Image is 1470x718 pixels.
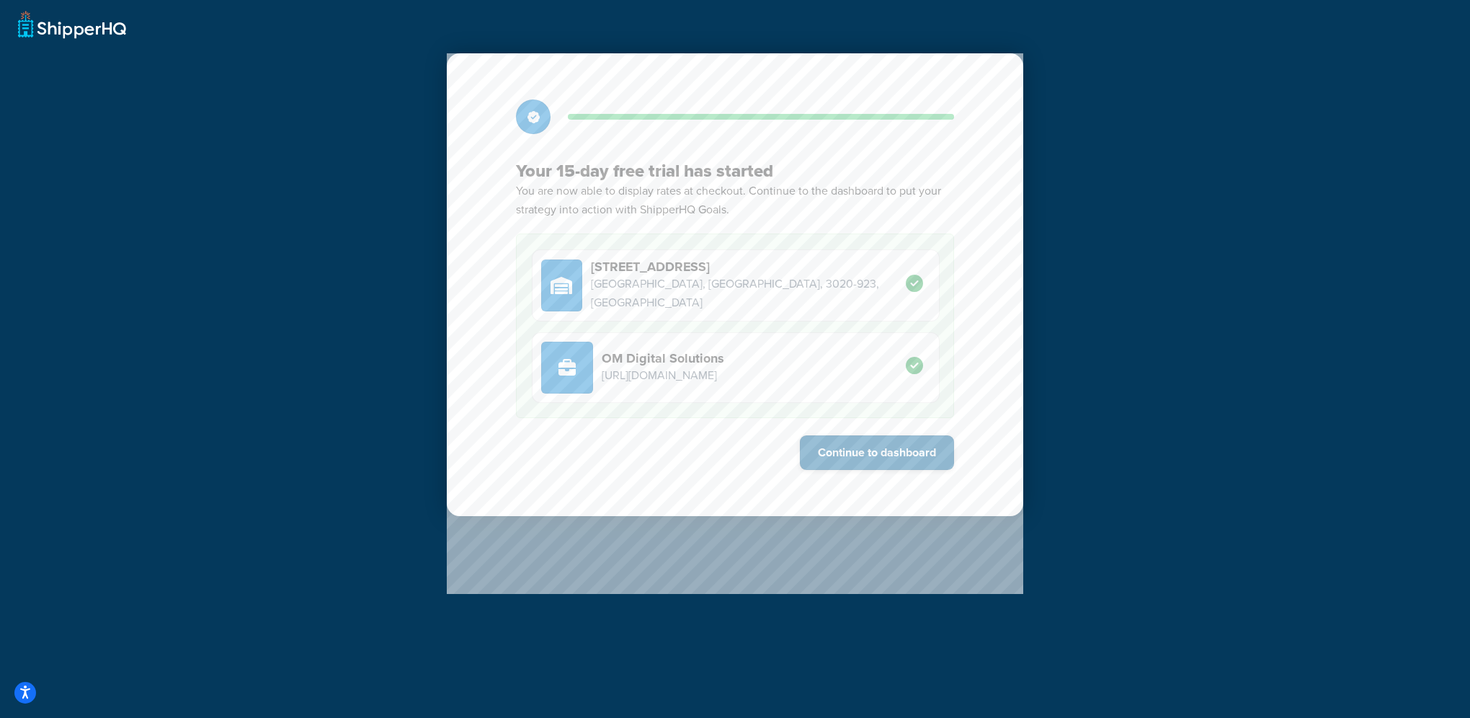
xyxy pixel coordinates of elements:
[591,259,906,275] h4: [STREET_ADDRESS]
[516,160,954,182] h3: Your 15-day free trial has started
[602,366,724,385] p: [URL][DOMAIN_NAME]
[591,275,906,312] p: [GEOGRAPHIC_DATA], [GEOGRAPHIC_DATA], 3020-923, [GEOGRAPHIC_DATA]
[516,182,954,219] p: You are now able to display rates at checkout. Continue to the dashboard to put your strategy int...
[800,435,954,470] button: Continue to dashboard
[602,350,724,366] h4: OM Digital Solutions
